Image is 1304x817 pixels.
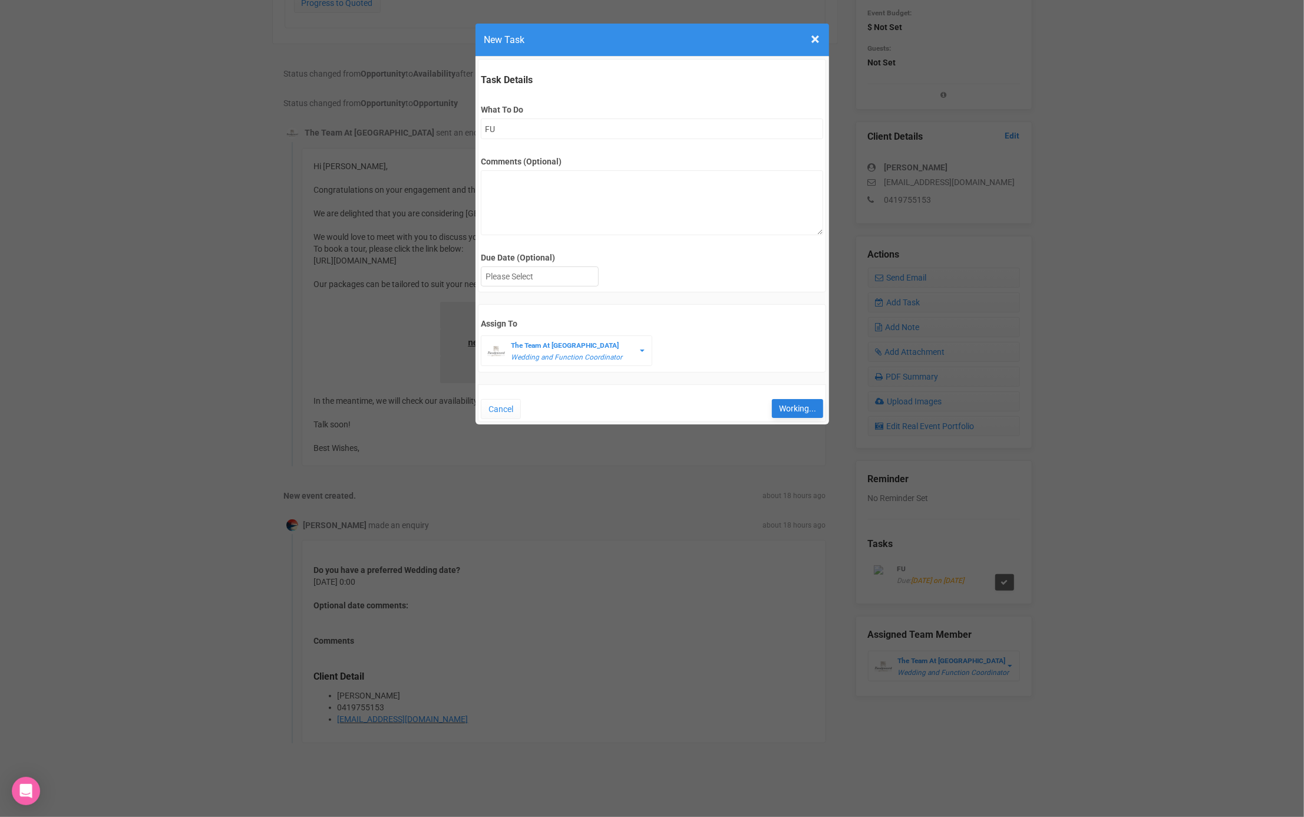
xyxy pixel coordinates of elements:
[811,29,820,49] span: ×
[481,104,823,116] label: What To Do
[481,156,823,167] label: Comments (Optional)
[487,342,505,360] img: BGLogo.jpg
[481,399,521,419] button: Cancel
[12,777,40,805] div: Open Intercom Messenger
[481,252,823,263] label: Due Date (Optional)
[481,318,823,330] label: Assign To
[772,399,823,418] input: Working...
[511,353,622,361] em: Wedding and Function Coordinator
[481,74,823,87] legend: Task Details
[511,341,619,350] strong: The Team At [GEOGRAPHIC_DATA]
[484,32,820,47] h4: New Task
